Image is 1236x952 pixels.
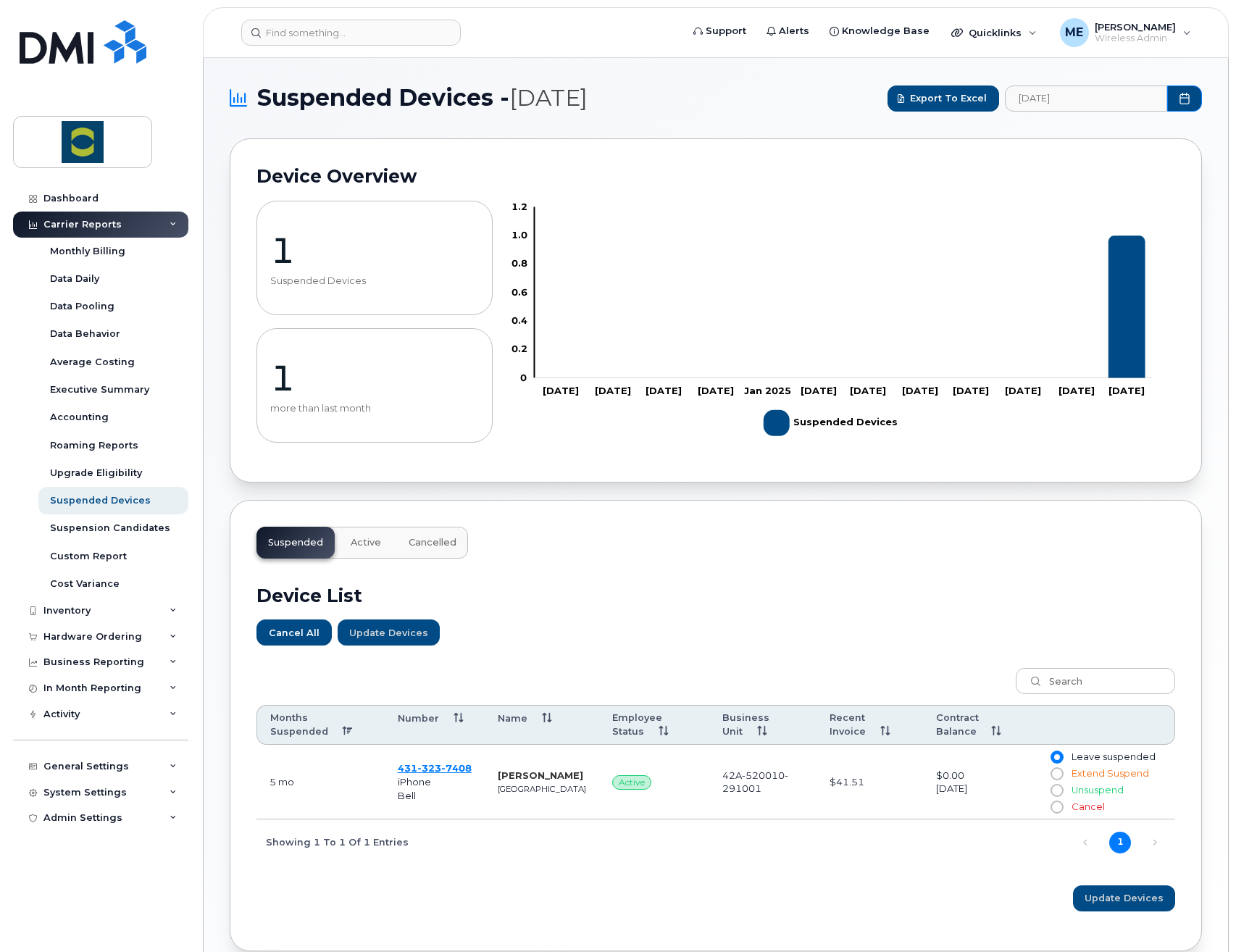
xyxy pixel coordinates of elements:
span: Cancel [1072,801,1105,812]
span: Update Devices [1085,891,1164,905]
tspan: 0.8 [511,257,527,269]
tspan: [DATE] [1108,385,1145,396]
span: [DATE] [509,84,588,112]
input: Cancel [1051,801,1062,813]
td: $0.00 [923,745,1037,819]
th: Business Unit: activate to sort column ascending [709,705,817,746]
a: Next [1144,832,1166,853]
input: Leave suspended [1051,751,1062,763]
a: Previous [1074,832,1096,853]
input: Search [1016,668,1175,694]
span: iPhone [398,776,431,788]
p: 1 [270,229,479,272]
th: Months Suspended: activate to sort column descending [256,705,385,746]
th: Employee Status: activate to sort column ascending [599,705,709,746]
tspan: 0.6 [511,286,527,298]
a: 4313237408 [398,762,472,774]
td: 42A-520010-291001 [709,745,817,819]
div: Showing 1 to 1 of 1 entries [256,829,409,853]
g: Chart [511,201,1153,442]
div: [DATE] [936,782,1024,796]
button: Update Devices [338,619,440,646]
tspan: [DATE] [801,385,837,396]
button: Cancel All [256,619,332,646]
tspan: [DATE] [543,385,579,396]
tspan: [DATE] [902,385,938,396]
input: archived_billing_data [1005,85,1167,112]
span: 323 [417,762,441,774]
th: Number: activate to sort column ascending [385,705,485,746]
th: Contract Balance: activate to sort column ascending [923,705,1037,746]
tspan: 0 [520,372,527,383]
span: Cancelled [409,537,456,548]
g: Legend [764,404,898,442]
button: Update Devices [1073,885,1175,911]
span: Unsuspend [1072,785,1124,796]
span: Active [351,537,381,548]
button: Choose Date [1167,85,1202,112]
input: Extend Suspend [1051,768,1062,780]
span: Export to Excel [910,91,987,105]
th: Recent Invoice: activate to sort column ascending [817,705,922,746]
a: 1 [1109,832,1131,853]
h2: Device Overview [256,165,1175,187]
tspan: [DATE] [698,385,734,396]
span: Extend Suspend [1072,768,1149,779]
span: Update Devices [349,626,428,640]
tspan: 0.2 [511,343,527,354]
tspan: 1.2 [511,201,527,212]
tspan: [DATE] [1059,385,1095,396]
span: Leave suspended [1072,751,1156,762]
p: Suspended Devices [270,275,479,287]
span: Suspended Devices - [257,84,588,112]
p: more than last month [270,403,479,414]
tspan: [DATE] [646,385,682,396]
tspan: [DATE] [953,385,989,396]
button: Export to Excel [888,85,999,112]
p: 1 [270,356,479,400]
tspan: 0.4 [511,314,527,326]
span: 431 [398,762,472,774]
td: April 02, 2025 15:08 [256,745,385,819]
td: $41.51 [817,745,922,819]
span: 7408 [441,762,472,774]
h2: Device List [256,585,1175,606]
strong: [PERSON_NAME] [498,769,583,781]
span: Active [612,775,651,790]
th: Name: activate to sort column ascending [485,705,599,746]
tspan: 1.0 [511,229,527,241]
tspan: [DATE] [1006,385,1042,396]
tspan: [DATE] [851,385,887,396]
g: Suspended Devices [543,235,1146,378]
tspan: [DATE] [595,385,631,396]
span: Bell [398,790,416,801]
tspan: Jan 2025 [744,385,791,396]
small: [GEOGRAPHIC_DATA] [498,784,586,794]
g: Suspended Devices [764,404,898,442]
span: Cancel All [269,626,320,640]
input: Unsuspend [1051,785,1062,796]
